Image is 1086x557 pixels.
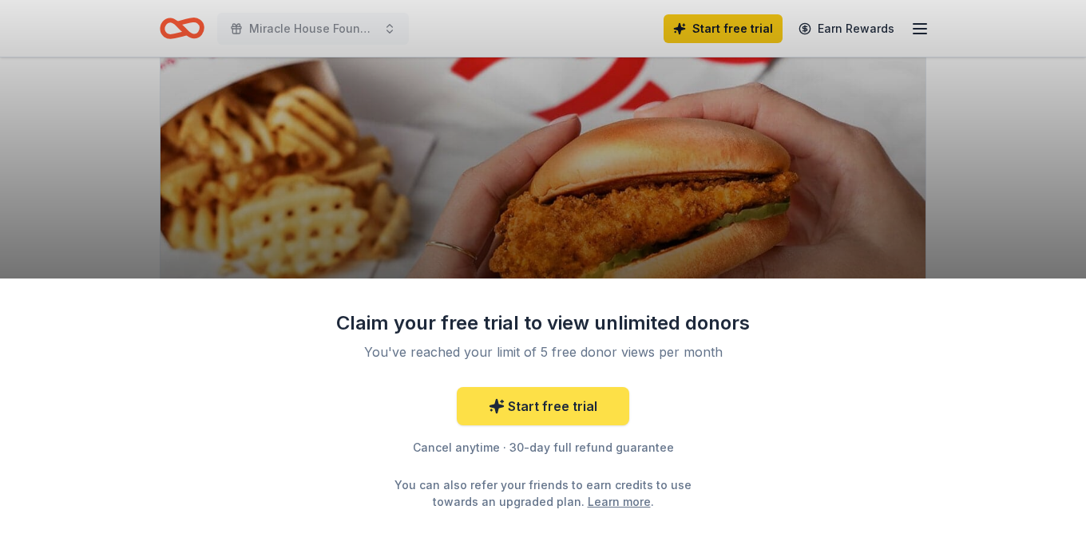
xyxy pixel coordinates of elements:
div: Cancel anytime · 30-day full refund guarantee [335,438,751,457]
div: Claim your free trial to view unlimited donors [335,310,751,336]
a: Start free trial [457,387,629,425]
div: You've reached your limit of 5 free donor views per month [355,342,731,361]
div: You can also refer your friends to earn credits to use towards an upgraded plan. . [380,476,706,510]
a: Learn more [588,493,651,510]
